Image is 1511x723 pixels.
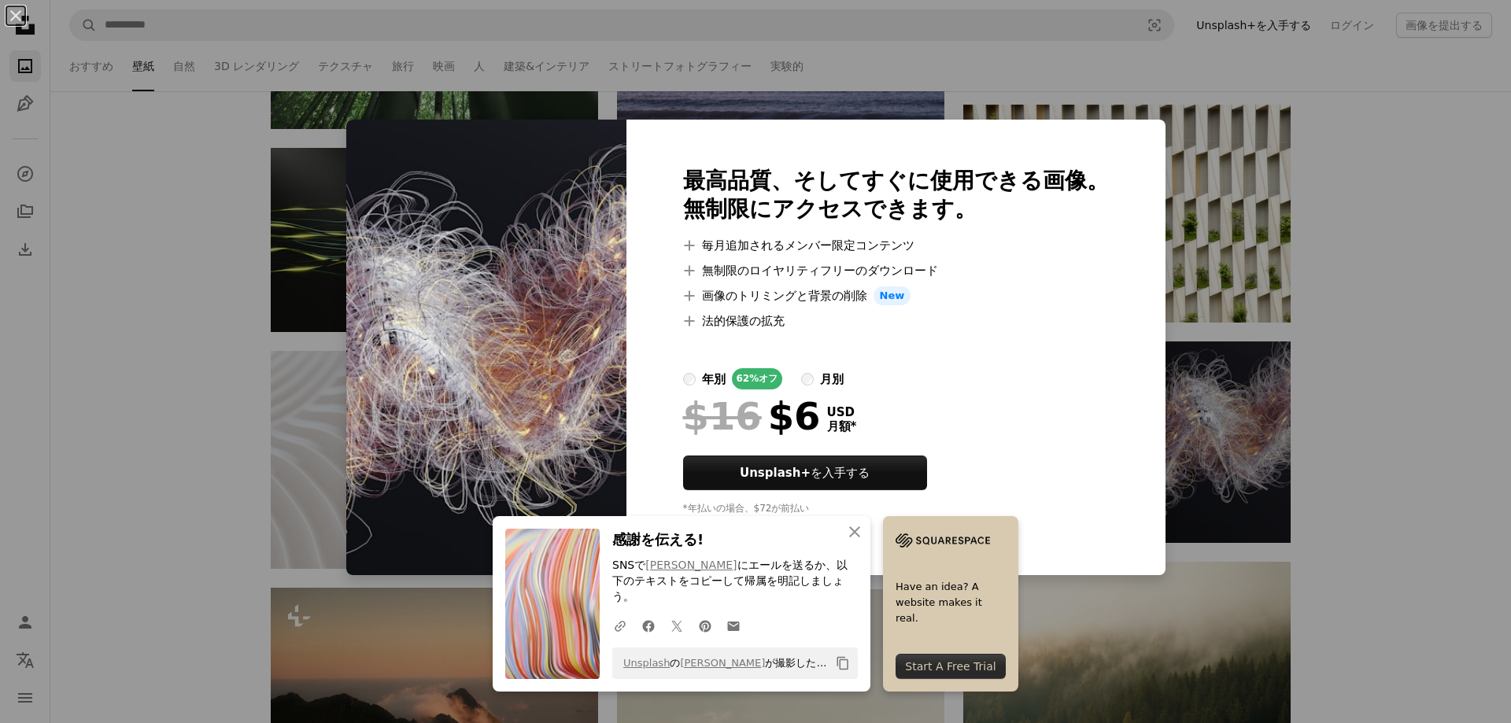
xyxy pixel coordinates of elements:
[683,456,927,490] button: Unsplash+を入手する
[634,610,663,641] a: Facebookでシェアする
[683,167,1109,223] h2: 最高品質、そしてすぐに使用できる画像。 無制限にアクセスできます。
[346,120,626,575] img: premium_photo-1757330257568-c87c189a3a35
[829,650,856,677] button: クリップボードにコピーする
[732,368,783,389] div: 62% オフ
[827,405,857,419] span: USD
[874,286,911,305] span: New
[896,579,1006,626] span: Have an idea? A website makes it real.
[801,373,814,385] input: 月別
[683,286,1109,305] li: 画像のトリミングと背景の削除
[719,610,748,641] a: Eメールでシェアする
[683,261,1109,280] li: 無制限のロイヤリティフリーのダウンロード
[896,529,990,552] img: file-1705255347840-230a6ab5bca9image
[680,657,765,669] a: [PERSON_NAME]
[612,558,858,605] p: SNSで にエールを送るか、以下のテキストをコピーして帰属を明記しましょう。
[615,651,829,676] span: の が撮影した写真
[645,559,737,571] a: [PERSON_NAME]
[702,370,726,389] div: 年別
[683,236,1109,255] li: 毎月追加されるメンバー限定コンテンツ
[683,503,1109,528] div: *年払いの場合、 $72 が前払い 税別。自動更新。いつでもキャンセル可能。
[683,396,821,437] div: $6
[683,396,762,437] span: $16
[683,312,1109,330] li: 法的保護の拡充
[691,610,719,641] a: Pinterestでシェアする
[820,370,844,389] div: 月別
[740,466,811,480] strong: Unsplash+
[896,654,1006,679] div: Start A Free Trial
[663,610,691,641] a: Twitterでシェアする
[623,657,670,669] a: Unsplash
[612,529,858,551] h3: 感謝を伝える!
[883,516,1018,692] a: Have an idea? A website makes it real.Start A Free Trial
[683,373,696,385] input: 年別62%オフ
